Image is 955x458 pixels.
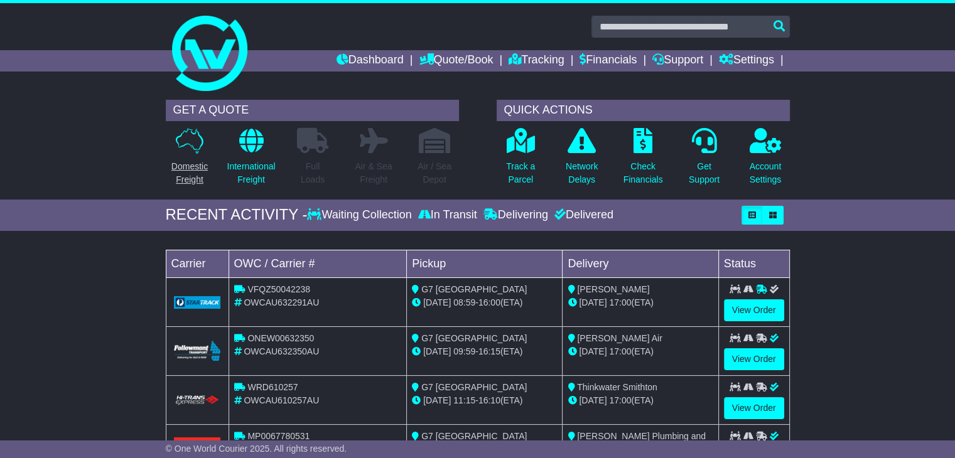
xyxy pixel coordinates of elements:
span: G7 [GEOGRAPHIC_DATA] [421,333,527,343]
div: (ETA) [568,296,713,309]
span: 16:15 [478,346,500,356]
span: [DATE] [423,297,451,307]
a: Track aParcel [505,127,536,193]
div: - (ETA) [412,345,557,358]
span: 11:15 [453,395,475,405]
img: HiTrans.png [174,395,221,407]
span: [DATE] [423,346,451,356]
span: G7 [GEOGRAPHIC_DATA] [421,284,527,294]
span: 17:00 [609,395,631,405]
a: Financials [580,50,637,72]
p: Check Financials [623,160,663,186]
p: Domestic Freight [171,160,208,186]
a: InternationalFreight [226,127,276,193]
div: GET A QUOTE [166,100,459,121]
img: GetCarrierServiceLogo [174,296,221,309]
div: - (ETA) [412,394,557,407]
span: © One World Courier 2025. All rights reserved. [166,444,347,454]
a: DomesticFreight [171,127,208,193]
span: G7 [GEOGRAPHIC_DATA] [421,431,527,441]
span: [DATE] [579,297,607,307]
span: Thinkwater Smithton [577,382,657,392]
span: OWCAU610257AU [244,395,319,405]
p: Air & Sea Freight [355,160,392,186]
p: Track a Parcel [506,160,535,186]
td: Pickup [407,250,563,277]
a: GetSupport [688,127,720,193]
p: Air / Sea Depot [418,160,451,186]
a: CheckFinancials [623,127,664,193]
a: View Order [724,299,784,321]
span: 08:59 [453,297,475,307]
div: - (ETA) [412,296,557,309]
span: 17:00 [609,346,631,356]
span: WRD610257 [247,382,298,392]
p: Account Settings [750,160,782,186]
span: [PERSON_NAME] Air [577,333,662,343]
a: NetworkDelays [565,127,598,193]
span: [DATE] [579,395,607,405]
div: Delivered [551,208,613,222]
div: Waiting Collection [307,208,414,222]
a: Tracking [509,50,564,72]
span: 16:10 [478,395,500,405]
span: 16:00 [478,297,500,307]
span: OWCAU632350AU [244,346,319,356]
div: (ETA) [568,394,713,407]
td: Carrier [166,250,229,277]
td: Status [718,250,789,277]
a: Support [652,50,703,72]
a: View Order [724,397,784,419]
p: Network Delays [566,160,598,186]
td: OWC / Carrier # [229,250,407,277]
span: [DATE] [423,395,451,405]
span: OWCAU632291AU [244,297,319,307]
p: International Freight [227,160,275,186]
div: In Transit [415,208,480,222]
a: Quote/Book [419,50,493,72]
p: Full Loads [297,160,328,186]
span: [PERSON_NAME] [577,284,649,294]
span: 17:00 [609,297,631,307]
div: RECENT ACTIVITY - [166,206,308,224]
div: Delivering [480,208,551,222]
span: VFQZ50042238 [247,284,310,294]
span: [DATE] [579,346,607,356]
span: [PERSON_NAME] Plumbing and Gasfitting [568,431,706,454]
div: QUICK ACTIONS [497,100,790,121]
a: Dashboard [337,50,404,72]
a: AccountSettings [749,127,782,193]
span: G7 [GEOGRAPHIC_DATA] [421,382,527,392]
a: View Order [724,348,784,370]
a: Settings [719,50,774,72]
span: 09:59 [453,346,475,356]
img: Followmont_Transport.png [174,341,221,361]
span: MP0067780531 [247,431,310,441]
p: Get Support [689,160,720,186]
span: ONEW00632350 [247,333,314,343]
div: (ETA) [568,345,713,358]
td: Delivery [563,250,718,277]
